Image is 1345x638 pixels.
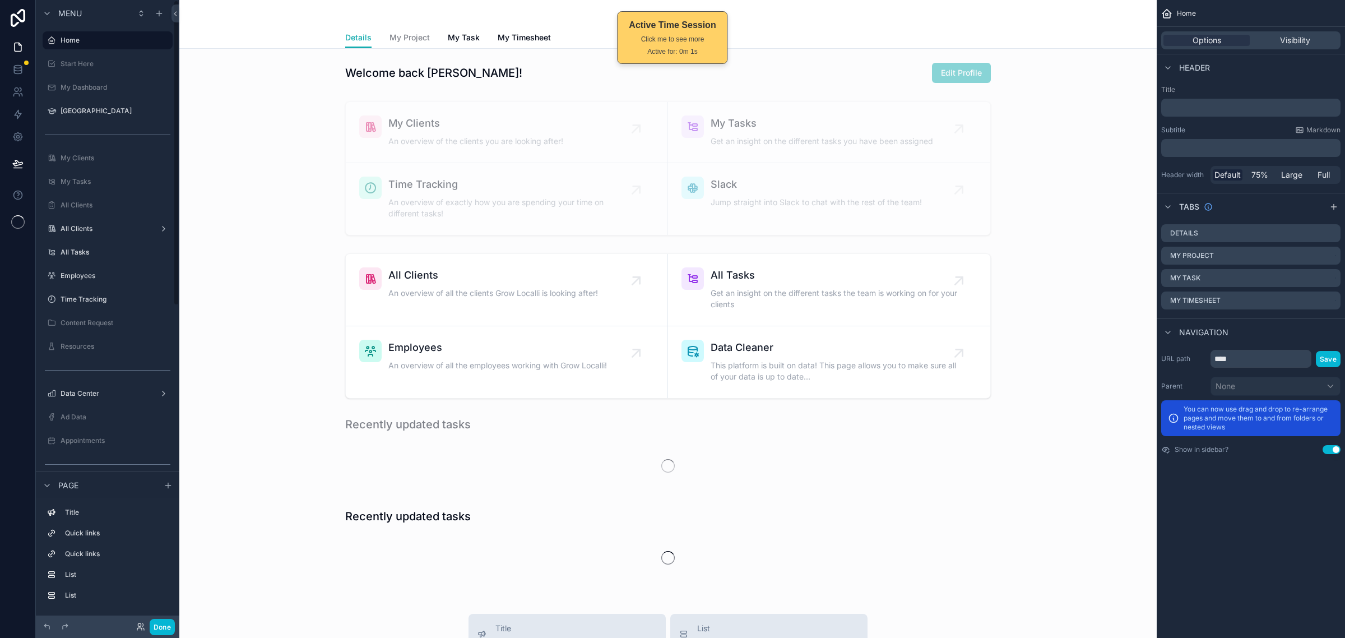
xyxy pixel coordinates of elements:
[43,385,173,403] a: Data Center
[61,389,155,398] label: Data Center
[498,32,551,43] span: My Timesheet
[389,27,430,50] a: My Project
[61,201,170,210] label: All Clients
[389,32,430,43] span: My Project
[65,508,168,517] label: Title
[1161,170,1206,179] label: Header width
[61,36,166,45] label: Home
[65,549,168,558] label: Quick links
[1170,296,1221,305] label: My Timesheet
[61,107,170,115] label: [GEOGRAPHIC_DATA]
[1177,9,1196,18] span: Home
[1193,35,1221,46] span: Options
[43,338,173,355] a: Resources
[1161,85,1341,94] label: Title
[43,220,173,238] a: All Clients
[1170,229,1198,238] label: Details
[61,224,155,233] label: All Clients
[1281,169,1302,181] span: Large
[1161,126,1185,135] label: Subtitle
[43,78,173,96] a: My Dashboard
[1175,445,1228,454] label: Show in sidebar?
[58,480,78,491] span: Page
[1179,62,1210,73] span: Header
[43,149,173,167] a: My Clients
[1318,169,1330,181] span: Full
[1179,327,1228,338] span: Navigation
[1210,377,1341,396] button: None
[61,295,170,304] label: Time Tracking
[65,570,168,579] label: List
[498,27,551,50] a: My Timesheet
[61,436,170,445] label: Appointments
[61,59,170,68] label: Start Here
[43,31,173,49] a: Home
[1161,99,1341,117] div: scrollable content
[61,271,170,280] label: Employees
[61,83,170,92] label: My Dashboard
[1161,354,1206,363] label: URL path
[43,243,173,261] a: All Tasks
[1316,351,1341,367] button: Save
[345,27,372,49] a: Details
[61,248,170,257] label: All Tasks
[43,432,173,450] a: Appointments
[61,318,170,327] label: Content Request
[43,173,173,191] a: My Tasks
[345,32,372,43] span: Details
[43,55,173,73] a: Start Here
[1295,126,1341,135] a: Markdown
[150,619,175,635] button: Done
[43,408,173,426] a: Ad Data
[1179,201,1199,212] span: Tabs
[1161,382,1206,391] label: Parent
[43,102,173,120] a: [GEOGRAPHIC_DATA]
[43,196,173,214] a: All Clients
[629,19,716,32] div: Active Time Session
[61,413,170,422] label: Ad Data
[1216,381,1235,392] span: None
[36,498,179,616] div: scrollable content
[1161,139,1341,157] div: scrollable content
[1306,126,1341,135] span: Markdown
[1251,169,1268,181] span: 75%
[65,529,168,538] label: Quick links
[43,267,173,285] a: Employees
[61,342,170,351] label: Resources
[43,290,173,308] a: Time Tracking
[1280,35,1310,46] span: Visibility
[448,32,480,43] span: My Task
[629,34,716,44] div: Click me to see more
[61,177,170,186] label: My Tasks
[1184,405,1334,432] p: You can now use drag and drop to re-arrange pages and move them to and from folders or nested views
[58,8,82,19] span: Menu
[697,623,794,634] span: List
[65,591,168,600] label: List
[1170,251,1214,260] label: My Project
[1170,274,1200,283] label: My Task
[43,314,173,332] a: Content Request
[1214,169,1241,181] span: Default
[495,623,565,634] span: Title
[629,47,716,57] div: Active for: 0m 1s
[448,27,480,50] a: My Task
[61,154,170,163] label: My Clients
